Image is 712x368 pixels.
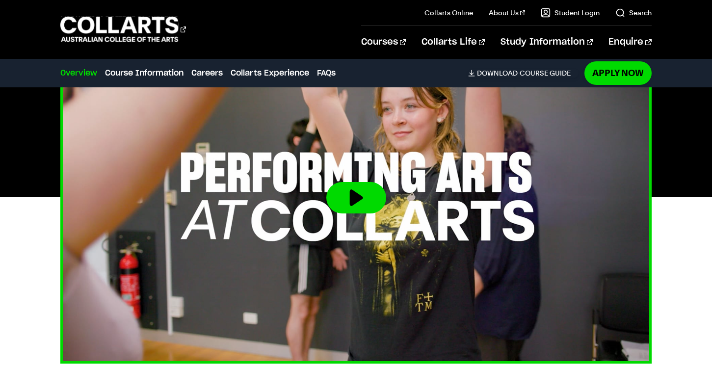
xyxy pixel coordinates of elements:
a: Study Information [501,26,593,58]
a: Courses [361,26,406,58]
a: Apply Now [584,61,652,84]
a: DownloadCourse Guide [468,69,579,78]
a: Collarts Online [424,8,473,18]
a: Search [615,8,652,18]
a: Enquire [608,26,651,58]
a: Careers [191,67,223,79]
a: Overview [60,67,97,79]
a: Collarts Life [422,26,485,58]
div: Go to homepage [60,15,186,43]
span: Download [477,69,518,78]
a: FAQs [317,67,336,79]
a: Course Information [105,67,184,79]
a: About Us [489,8,525,18]
a: Collarts Experience [231,67,309,79]
a: Student Login [541,8,600,18]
